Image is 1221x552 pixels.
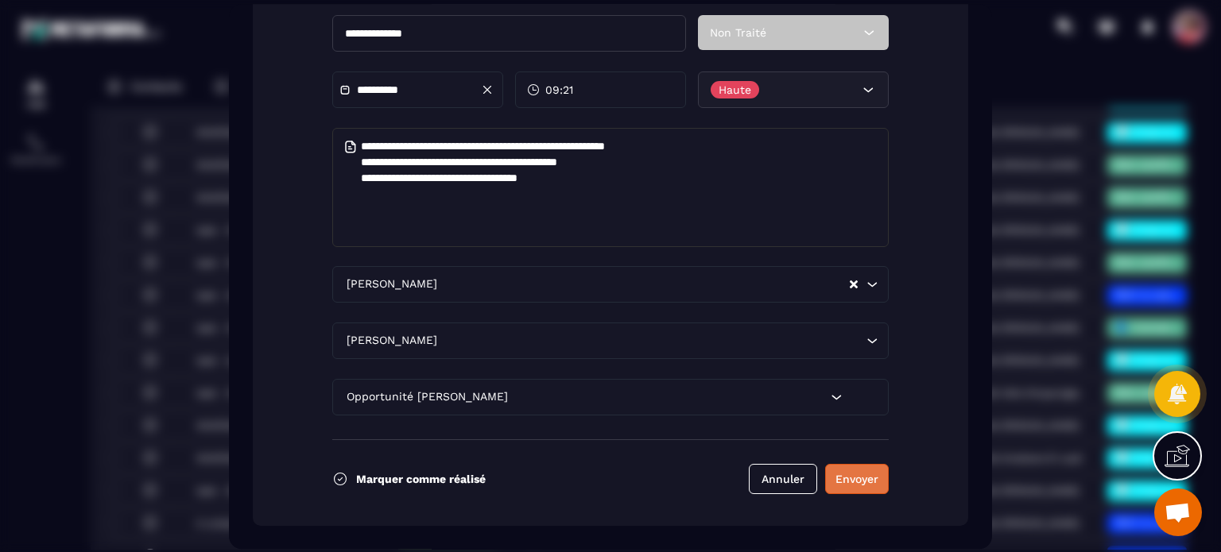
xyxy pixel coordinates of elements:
[332,322,889,359] div: Search for option
[545,82,573,98] span: 09:21
[356,473,486,485] p: Marquer comme réalisé
[440,332,862,349] input: Search for option
[710,26,766,39] span: Non Traité
[332,379,889,415] div: Search for option
[343,332,440,349] span: [PERSON_NAME]
[749,464,817,494] button: Annuler
[343,276,440,293] span: [PERSON_NAME]
[332,266,889,303] div: Search for option
[850,278,858,290] button: Clear Selected
[825,464,889,494] button: Envoyer
[1154,488,1202,536] div: Ouvrir le chat
[440,276,848,293] input: Search for option
[511,388,827,406] input: Search for option
[719,84,751,95] p: Haute
[343,388,511,406] span: Opportunité [PERSON_NAME]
